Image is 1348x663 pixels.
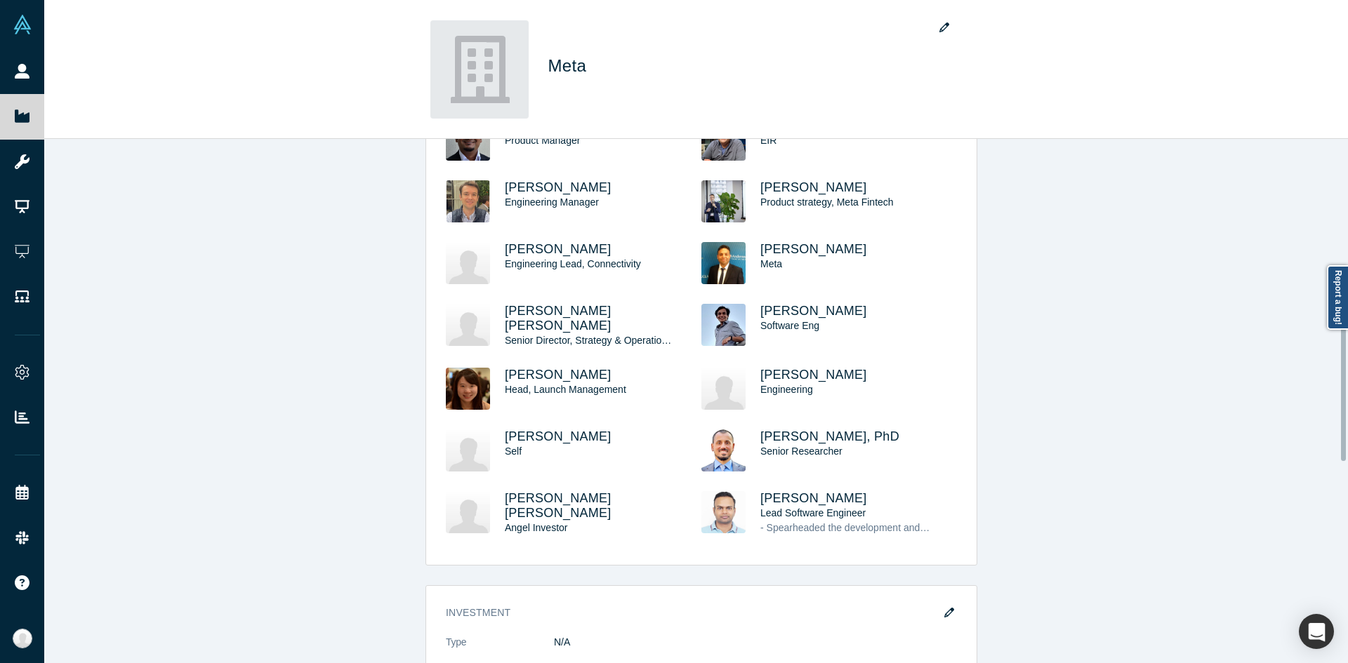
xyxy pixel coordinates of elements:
a: [PERSON_NAME] [505,429,612,443]
span: Engineering [760,384,813,395]
img: Lalithkumar Prakashchand's Profile Image [701,491,746,533]
h3: Investment [446,605,937,620]
img: Chirag Nangia's Profile Image [701,119,746,161]
img: Erica Jiang's Profile Image [446,368,490,410]
a: [PERSON_NAME] [505,180,612,194]
a: [PERSON_NAME] [760,180,867,194]
img: Karim Ginena, PhD's Profile Image [701,429,746,471]
a: [PERSON_NAME] [PERSON_NAME] [505,491,612,520]
img: Barun Mazumdar's Profile Image [446,119,490,161]
span: Product Manager [505,135,580,146]
a: [PERSON_NAME] [760,242,867,256]
img: Godfrey Powell Jr's Profile Image [446,429,490,471]
a: [PERSON_NAME] [760,304,867,318]
span: Product strategy, Meta Fintech [760,196,894,208]
img: Vish Ponnampalam's Profile Image [446,242,490,284]
a: [PERSON_NAME] [505,242,612,256]
span: Meta [548,56,592,75]
a: [PERSON_NAME] [PERSON_NAME] [505,304,612,333]
span: Self [505,446,522,457]
span: EIR [760,135,777,146]
span: Engineering Manager [505,196,599,208]
img: Thibaut Loilier's Profile Image [701,180,746,222]
img: Ankush Bagotra's Profile Image [701,242,746,284]
img: Sergii Zhuk's Profile Image [446,180,490,222]
span: Engineering Lead, Connectivity [505,258,641,269]
img: Spandana Govindgari's Profile Image [701,368,746,410]
a: Report a bug! [1327,265,1348,330]
span: Senior Director, Strategy & Operations at [GEOGRAPHIC_DATA] (Facebook) [505,335,840,346]
a: [PERSON_NAME] [760,368,867,382]
img: Emeka Okafur Jr's Profile Image [446,491,490,533]
dd: N/A [554,635,957,650]
span: Angel Investor [505,522,568,533]
img: Meta's Logo [430,20,529,119]
span: Lead Software Engineer [760,507,866,518]
img: Anna Sanchez's Account [13,629,32,648]
a: [PERSON_NAME] [760,491,867,505]
span: Software Eng [760,320,819,331]
a: [PERSON_NAME] [505,368,612,382]
img: Aulene De's Profile Image [701,304,746,346]
span: Senior Researcher [760,446,842,457]
a: [PERSON_NAME], PhD [760,429,899,443]
span: Head, Launch Management [505,384,626,395]
img: Ranjini Vijay's Profile Image [446,304,490,346]
img: Alchemist Vault Logo [13,15,32,34]
span: Meta [760,258,782,269]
